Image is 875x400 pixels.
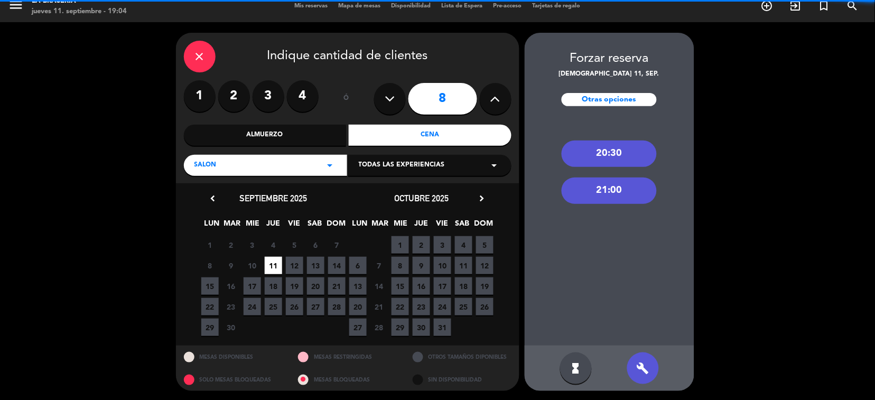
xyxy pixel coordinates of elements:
span: 23 [413,298,430,315]
span: 26 [286,298,303,315]
span: MAR [371,217,389,235]
label: 4 [287,80,319,112]
span: 30 [413,319,430,336]
span: 11 [455,257,472,274]
span: 16 [413,277,430,295]
div: MESAS RESTRINGIDAS [290,346,405,368]
span: JUE [413,217,430,235]
span: 4 [455,236,472,254]
span: 18 [455,277,472,295]
span: 21 [370,298,388,315]
span: 26 [476,298,494,315]
span: SALON [194,160,217,171]
span: VIE [433,217,451,235]
span: 13 [307,257,324,274]
span: JUE [265,217,282,235]
div: jueves 11. septiembre - 19:04 [32,6,127,17]
span: 23 [222,298,240,315]
span: 6 [307,236,324,254]
i: hourglass_full [570,362,582,375]
span: 19 [476,277,494,295]
span: 12 [476,257,494,274]
span: DOM [474,217,492,235]
span: MIE [244,217,262,235]
span: MAR [224,217,241,235]
span: 20 [349,298,367,315]
div: ó [329,80,364,117]
span: Mis reservas [290,3,333,9]
span: 29 [201,319,219,336]
i: close [193,50,206,63]
span: Pre-acceso [488,3,527,9]
span: 21 [328,277,346,295]
div: 20:30 [562,141,657,167]
span: 5 [286,236,303,254]
span: 6 [349,257,367,274]
span: 19 [286,277,303,295]
span: 3 [244,236,261,254]
span: 15 [392,277,409,295]
div: OTROS TAMAÑOS DIPONIBLES [405,346,519,368]
span: VIE [285,217,303,235]
span: 22 [392,298,409,315]
div: Otras opciones [562,93,657,106]
i: chevron_right [477,193,488,204]
span: SAB [306,217,323,235]
span: 8 [392,257,409,274]
span: Mapa de mesas [333,3,386,9]
span: 8 [201,257,219,274]
span: 7 [370,257,388,274]
span: 1 [201,236,219,254]
span: 28 [370,319,388,336]
span: 2 [222,236,240,254]
div: 21:00 [562,178,657,204]
span: LUN [351,217,368,235]
div: Indique cantidad de clientes [184,41,511,72]
i: arrow_drop_down [324,159,337,172]
span: 14 [370,277,388,295]
span: 1 [392,236,409,254]
span: 3 [434,236,451,254]
span: 25 [455,298,472,315]
i: arrow_drop_down [488,159,501,172]
span: 17 [244,277,261,295]
span: Tarjetas de regalo [527,3,586,9]
span: Todas las experiencias [359,160,445,171]
span: Lista de Espera [436,3,488,9]
i: build [637,362,649,375]
span: 12 [286,257,303,274]
span: 10 [244,257,261,274]
span: 14 [328,257,346,274]
span: 18 [265,277,282,295]
span: 10 [434,257,451,274]
span: 20 [307,277,324,295]
div: SOLO MESAS BLOQUEADAS [176,368,291,391]
span: 31 [434,319,451,336]
span: 16 [222,277,240,295]
span: 27 [349,319,367,336]
i: chevron_left [208,193,219,204]
span: 13 [349,277,367,295]
span: 11 [265,257,282,274]
div: Cena [349,125,511,146]
div: [DEMOGRAPHIC_DATA] 11, sep. [525,69,694,80]
div: MESAS DISPONIBLES [176,346,291,368]
span: 5 [476,236,494,254]
div: MESAS BLOQUEADAS [290,368,405,391]
span: octubre 2025 [394,193,449,203]
span: 28 [328,298,346,315]
span: 24 [434,298,451,315]
span: MIE [392,217,409,235]
div: Almuerzo [184,125,347,146]
span: DOM [327,217,344,235]
label: 3 [253,80,284,112]
div: SIN DISPONIBILIDAD [405,368,519,391]
span: 29 [392,319,409,336]
span: 4 [265,236,282,254]
span: 2 [413,236,430,254]
span: 25 [265,298,282,315]
span: 9 [413,257,430,274]
span: 7 [328,236,346,254]
label: 2 [218,80,250,112]
span: 15 [201,277,219,295]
